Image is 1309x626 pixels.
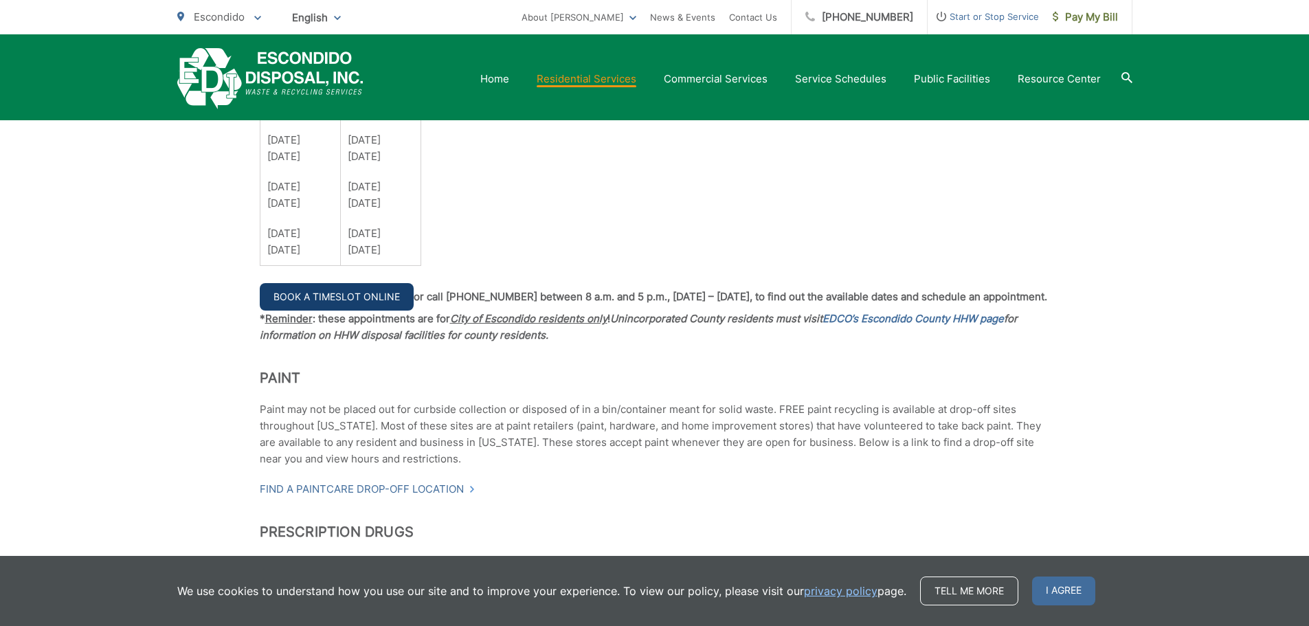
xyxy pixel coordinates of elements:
[260,312,1018,342] strong: * : these appointments are for !
[795,71,886,87] a: Service Schedules
[260,524,1050,540] h2: Prescription Drugs
[1032,577,1095,605] span: I agree
[194,10,245,23] span: Escondido
[823,311,1004,327] a: EDCO’s Escondido County HHW page
[522,9,636,25] a: About [PERSON_NAME]
[348,179,414,212] p: [DATE] [DATE]
[537,71,636,87] a: Residential Services
[265,312,313,325] span: Reminder
[1018,71,1101,87] a: Resource Center
[1053,9,1118,25] span: Pay My Bill
[729,9,777,25] a: Contact Us
[260,312,1018,342] em: Unincorporated County residents must visit for information on HHW disposal facilities for county ...
[348,225,414,258] p: [DATE] [DATE]
[920,577,1018,605] a: Tell me more
[348,132,414,165] p: [DATE] [DATE]
[650,9,715,25] a: News & Events
[914,71,990,87] a: Public Facilities
[267,179,333,212] p: [DATE] [DATE]
[267,132,333,165] p: [DATE] [DATE]
[267,225,333,258] p: [DATE] [DATE]
[450,312,607,325] em: City of Escondido residents only
[340,15,421,266] td: [DATE] [DATE][DATE] [DATE]
[260,370,1050,386] h2: Paint
[177,583,906,599] p: We use cookies to understand how you use our site and to improve your experience. To view our pol...
[260,283,414,311] a: Book a Timeslot Online
[414,290,1047,303] strong: or call [PHONE_NUMBER] between 8 a.m. and 5 p.m., [DATE] – [DATE], to find out the available date...
[260,481,476,498] a: Find a PaintCare drop-off location
[804,583,877,599] a: privacy policy
[664,71,768,87] a: Commercial Services
[260,15,340,266] td: [DATE] [DATE][DATE] [DATE]
[282,5,351,30] span: English
[260,401,1050,467] p: Paint may not be placed out for curbside collection or disposed of in a bin/container meant for s...
[480,71,509,87] a: Home
[177,48,363,109] a: EDCD logo. Return to the homepage.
